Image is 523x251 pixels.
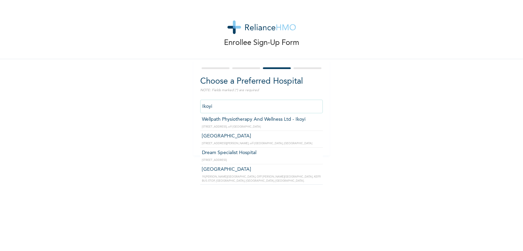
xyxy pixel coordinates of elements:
[227,20,296,34] img: logo
[202,149,321,156] p: Dream Specialist Hospital
[202,125,321,129] p: [STREET_ADDRESS], off [GEOGRAPHIC_DATA]
[202,116,321,123] p: Wellpath Physiotherapy And Wellness Ltd - Ikoyi
[202,166,321,173] p: [GEOGRAPHIC_DATA]
[200,76,323,88] h2: Choose a Preferred Hospital
[202,141,321,146] p: [STREET_ADDRESS][PERSON_NAME], off [GEOGRAPHIC_DATA], [GEOGRAPHIC_DATA]
[202,158,321,162] p: [STREET_ADDRESS]
[200,100,323,113] input: Search by name, address or governorate
[202,175,321,183] p: 19,[PERSON_NAME][GEOGRAPHIC_DATA], OFF [PERSON_NAME][GEOGRAPHIC_DATA], KEFFI BUS-STOP, [GEOGRAPHI...
[200,88,323,93] p: NOTE: Fields marked (*) are required
[202,133,321,140] p: [GEOGRAPHIC_DATA]
[224,37,299,49] p: Enrollee Sign-Up Form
